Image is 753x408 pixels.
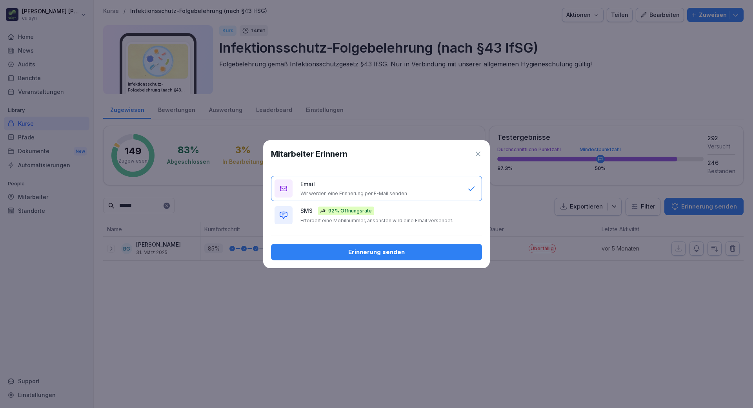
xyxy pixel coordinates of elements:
[300,218,453,224] p: Erfordert eine Mobilnummer, ansonsten wird eine Email versendet.
[328,207,372,214] p: 92% Öffnungsrate
[300,180,315,188] p: Email
[300,207,313,215] p: SMS
[271,148,347,160] h1: Mitarbeiter Erinnern
[271,244,482,260] button: Erinnerung senden
[277,248,476,256] div: Erinnerung senden
[300,190,407,197] p: Wir werden eine Erinnerung per E-Mail senden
